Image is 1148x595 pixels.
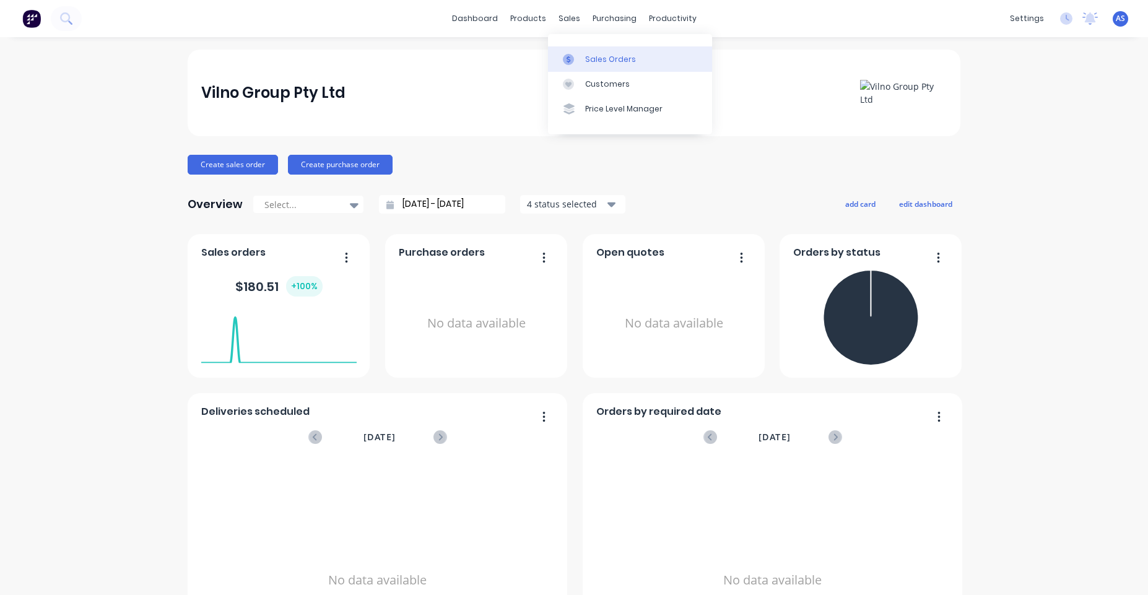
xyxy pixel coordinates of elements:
[552,9,586,28] div: sales
[596,245,664,260] span: Open quotes
[860,80,947,106] img: Vilno Group Pty Ltd
[759,430,791,444] span: [DATE]
[399,265,554,382] div: No data available
[1004,9,1050,28] div: settings
[585,54,636,65] div: Sales Orders
[286,276,323,297] div: + 100 %
[520,195,625,214] button: 4 status selected
[548,46,712,71] a: Sales Orders
[793,245,881,260] span: Orders by status
[585,79,630,90] div: Customers
[527,198,605,211] div: 4 status selected
[288,155,393,175] button: Create purchase order
[201,80,346,105] div: Vilno Group Pty Ltd
[363,430,396,444] span: [DATE]
[188,155,278,175] button: Create sales order
[837,196,884,212] button: add card
[22,9,41,28] img: Factory
[548,97,712,121] a: Price Level Manager
[235,276,323,297] div: $ 180.51
[399,245,485,260] span: Purchase orders
[596,404,721,419] span: Orders by required date
[891,196,960,212] button: edit dashboard
[1116,13,1125,24] span: AS
[504,9,552,28] div: products
[586,9,643,28] div: purchasing
[596,265,752,382] div: No data available
[643,9,703,28] div: productivity
[548,72,712,97] a: Customers
[585,103,663,115] div: Price Level Manager
[201,245,266,260] span: Sales orders
[188,192,243,217] div: Overview
[446,9,504,28] a: dashboard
